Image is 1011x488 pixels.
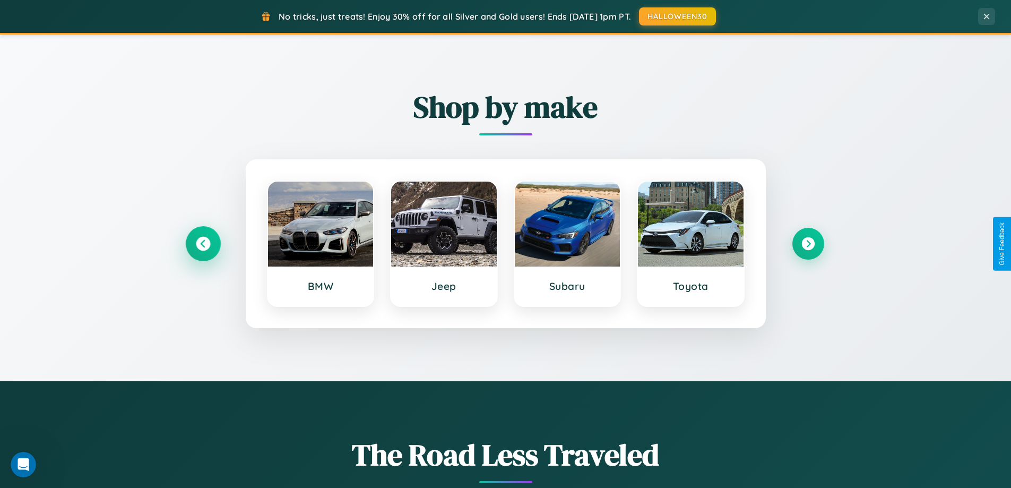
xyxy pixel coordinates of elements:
[639,7,716,25] button: HALLOWEEN30
[998,222,1006,266] div: Give Feedback
[187,434,824,475] h1: The Road Less Traveled
[279,11,631,22] span: No tricks, just treats! Enjoy 30% off for all Silver and Gold users! Ends [DATE] 1pm PT.
[11,452,36,477] iframe: Intercom live chat
[187,87,824,127] h2: Shop by make
[279,280,363,293] h3: BMW
[525,280,610,293] h3: Subaru
[402,280,486,293] h3: Jeep
[649,280,733,293] h3: Toyota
